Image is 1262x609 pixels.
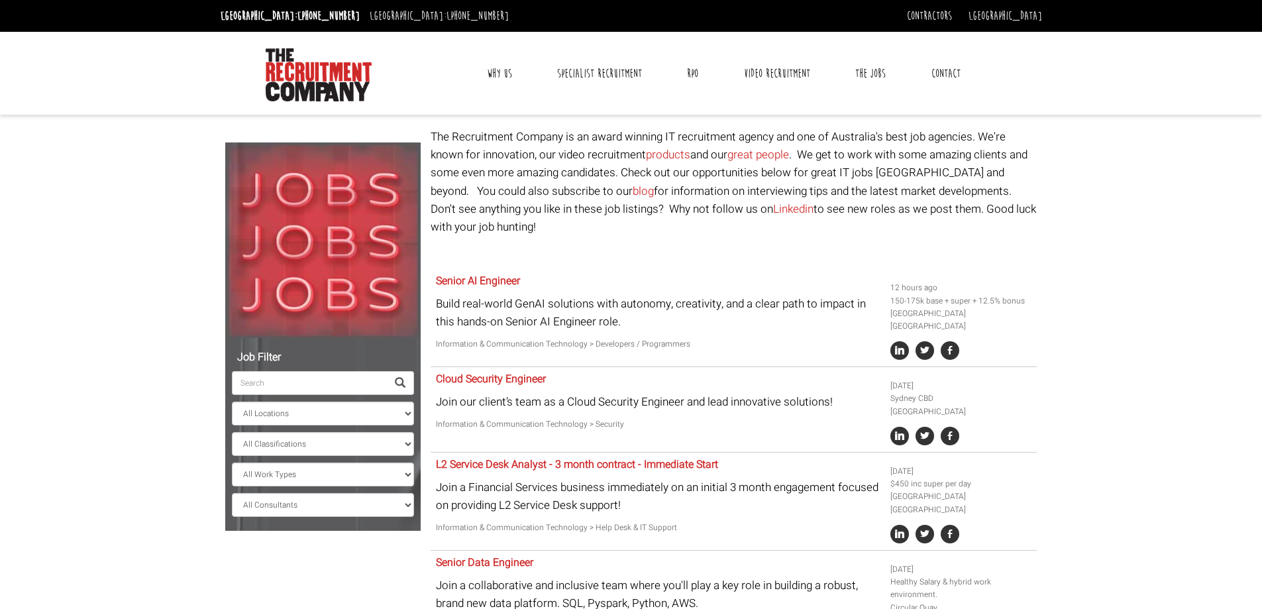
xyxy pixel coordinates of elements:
[217,5,363,27] li: [GEOGRAPHIC_DATA]:
[890,576,1032,601] li: Healthy Salary & hybrid work environment.
[969,9,1042,23] a: [GEOGRAPHIC_DATA]
[890,282,1032,294] li: 12 hours ago
[845,57,896,90] a: The Jobs
[232,371,387,395] input: Search
[677,57,708,90] a: RPO
[907,9,952,23] a: Contractors
[436,273,520,289] a: Senior AI Engineer
[727,146,789,163] a: great people
[297,9,360,23] a: [PHONE_NUMBER]
[646,146,690,163] a: products
[266,48,372,101] img: The Recruitment Company
[890,563,1032,576] li: [DATE]
[447,9,509,23] a: [PHONE_NUMBER]
[921,57,971,90] a: Contact
[734,57,820,90] a: Video Recruitment
[431,128,1037,236] p: The Recruitment Company is an award winning IT recruitment agency and one of Australia's best job...
[232,352,414,364] h5: Job Filter
[436,555,533,571] a: Senior Data Engineer
[773,201,814,217] a: Linkedin
[366,5,512,27] li: [GEOGRAPHIC_DATA]:
[225,142,421,338] img: Jobs, Jobs, Jobs
[547,57,652,90] a: Specialist Recruitment
[633,183,654,199] a: blog
[477,57,522,90] a: Why Us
